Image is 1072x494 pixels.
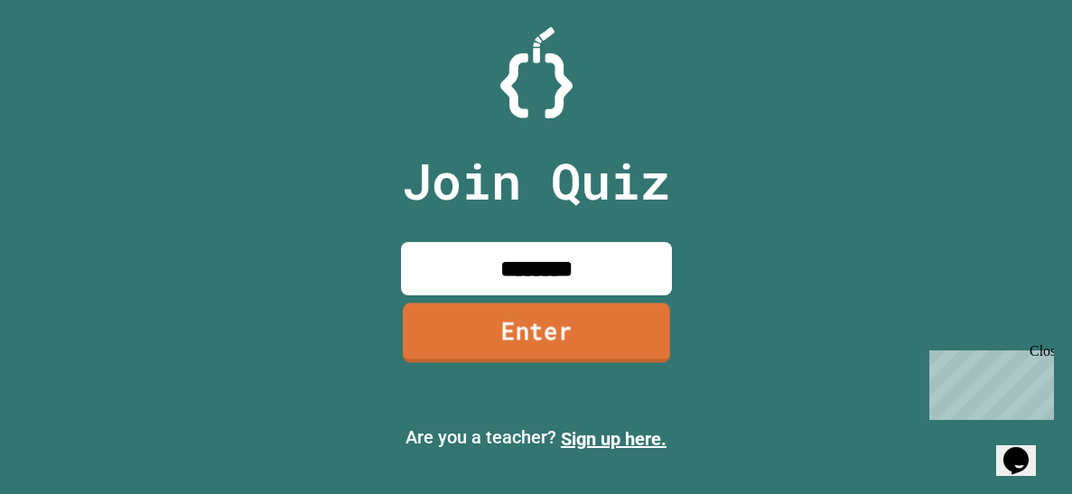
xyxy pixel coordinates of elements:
[922,343,1054,420] iframe: chat widget
[7,7,125,115] div: Chat with us now!Close
[14,424,1058,452] p: Are you a teacher?
[402,144,670,219] p: Join Quiz
[402,303,669,362] a: Enter
[561,428,667,450] a: Sign up here.
[500,27,573,118] img: Logo.svg
[996,422,1054,476] iframe: chat widget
